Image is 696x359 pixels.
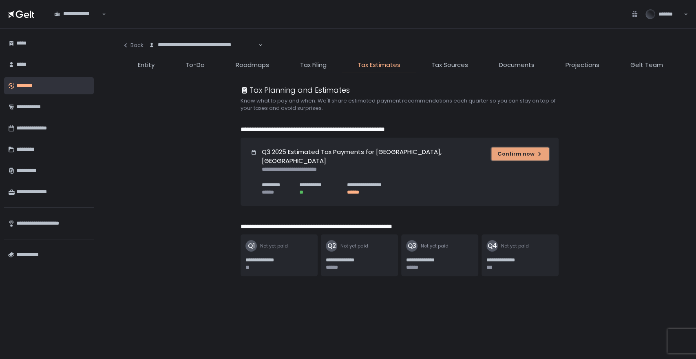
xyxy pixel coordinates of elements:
[260,243,288,249] span: Not yet paid
[358,60,400,70] span: Tax Estimates
[138,60,155,70] span: Entity
[144,37,263,54] div: Search for option
[491,147,549,161] button: Confirm now
[300,60,327,70] span: Tax Filing
[122,37,144,54] button: Back
[431,60,468,70] span: Tax Sources
[241,97,567,112] h2: Know what to pay and when. We'll share estimated payment recommendations each quarter so you can ...
[487,241,497,250] text: Q4
[186,60,205,70] span: To-Do
[122,42,144,49] div: Back
[501,243,529,249] span: Not yet paid
[149,49,258,57] input: Search for option
[241,85,350,96] div: Tax Planning and Estimates
[327,241,336,250] text: Q2
[236,60,269,70] span: Roadmaps
[247,241,254,250] text: Q1
[566,60,599,70] span: Projections
[630,60,663,70] span: Gelt Team
[340,243,368,249] span: Not yet paid
[49,6,106,23] div: Search for option
[54,18,101,26] input: Search for option
[407,241,416,250] text: Q3
[497,150,543,158] div: Confirm now
[262,147,482,166] h1: Q3 2025 Estimated Tax Payments for [GEOGRAPHIC_DATA], [GEOGRAPHIC_DATA]
[421,243,449,249] span: Not yet paid
[499,60,535,70] span: Documents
